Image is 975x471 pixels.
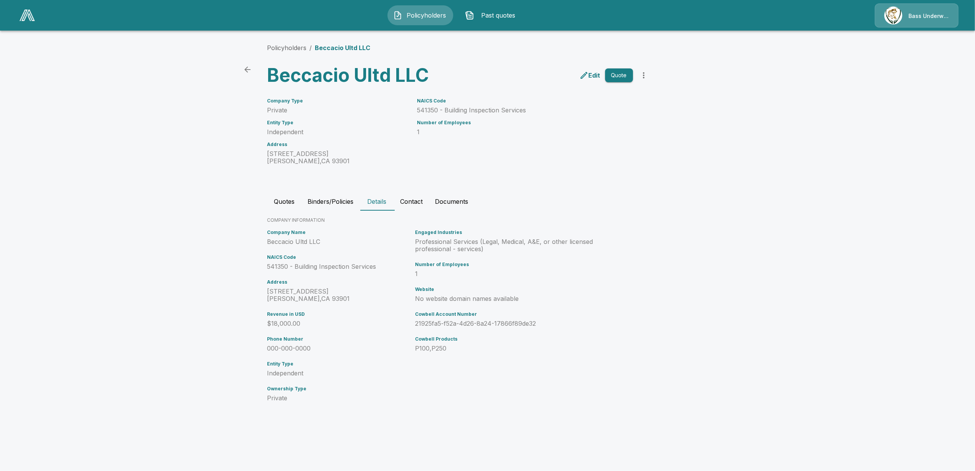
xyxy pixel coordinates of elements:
[267,279,412,285] h6: Address
[589,71,601,80] p: Edit
[267,98,408,104] h6: Company Type
[415,262,597,267] h6: Number of Employees
[387,5,453,25] button: Policyholders IconPolicyholders
[267,395,412,402] p: Private
[267,44,307,52] a: Policyholders
[267,192,302,211] button: Quotes
[636,68,651,83] button: more
[302,192,360,211] button: Binders/Policies
[267,336,412,342] h6: Phone Number
[267,288,412,302] p: [STREET_ADDRESS] [PERSON_NAME] , CA 93901
[417,107,633,114] p: 541350 - Building Inspection Services
[267,192,708,211] div: policyholder tabs
[394,192,429,211] button: Contact
[267,238,412,245] p: Beccacio Ultd LLC
[605,68,633,83] button: Quote
[405,11,448,20] span: Policyholders
[315,43,371,52] p: Beccacio Ultd LLC
[459,5,525,25] button: Past quotes IconPast quotes
[578,69,602,81] a: edit
[267,320,412,327] p: $18,000.00
[415,238,597,253] p: Professional Services (Legal, Medical, A&E, or other licensed professional - services)
[417,128,633,136] p: 1
[267,120,408,125] h6: Entity Type
[20,10,35,21] img: AA Logo
[267,312,412,317] h6: Revenue in USD
[240,62,255,77] a: back
[417,120,633,125] h6: Number of Employees
[267,128,408,136] p: Independent
[415,320,597,327] p: 21925fa5-f52a-4d26-8a24-17866f89de32
[310,43,312,52] li: /
[429,192,475,211] button: Documents
[267,345,412,352] p: 000-000-0000
[267,370,412,377] p: Independent
[415,287,597,292] h6: Website
[267,230,412,235] h6: Company Name
[415,345,597,352] p: P100,P250
[415,295,597,302] p: No website domain names available
[415,336,597,342] h6: Cowbell Products
[267,43,371,52] nav: breadcrumb
[267,107,408,114] p: Private
[393,11,402,20] img: Policyholders Icon
[417,98,633,104] h6: NAICS Code
[267,386,412,391] h6: Ownership Type
[360,192,394,211] button: Details
[884,6,902,24] img: Agency Icon
[267,142,408,147] h6: Address
[267,255,412,260] h6: NAICS Code
[415,230,597,235] h6: Engaged Industries
[415,312,597,317] h6: Cowbell Account Number
[267,263,412,270] p: 541350 - Building Inspection Services
[267,361,412,367] h6: Entity Type
[908,12,949,20] p: Bass Underwriters
[415,270,597,278] p: 1
[465,11,474,20] img: Past quotes Icon
[267,65,456,86] h3: Beccacio Ultd LLC
[267,150,408,165] p: [STREET_ADDRESS] [PERSON_NAME] , CA 93901
[477,11,519,20] span: Past quotes
[875,3,959,28] a: Agency IconBass Underwriters
[267,217,708,224] p: COMPANY INFORMATION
